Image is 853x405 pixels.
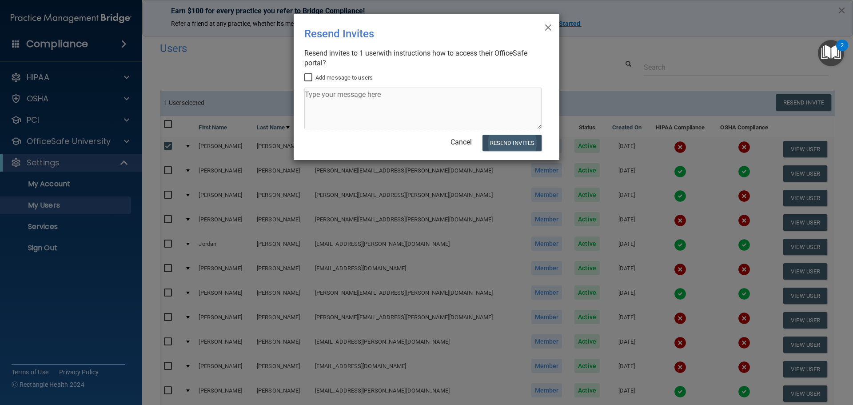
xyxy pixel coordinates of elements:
input: Add message to users [304,74,315,81]
label: Add message to users [304,72,373,83]
div: Resend Invites [304,21,512,47]
button: Open Resource Center, 2 new notifications [818,40,844,66]
span: × [544,17,552,35]
div: 2 [841,45,844,57]
button: Resend Invites [482,135,542,151]
div: Resend invites to 1 user with instructions how to access their OfficeSafe portal? [304,48,542,68]
a: Cancel [450,138,472,146]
